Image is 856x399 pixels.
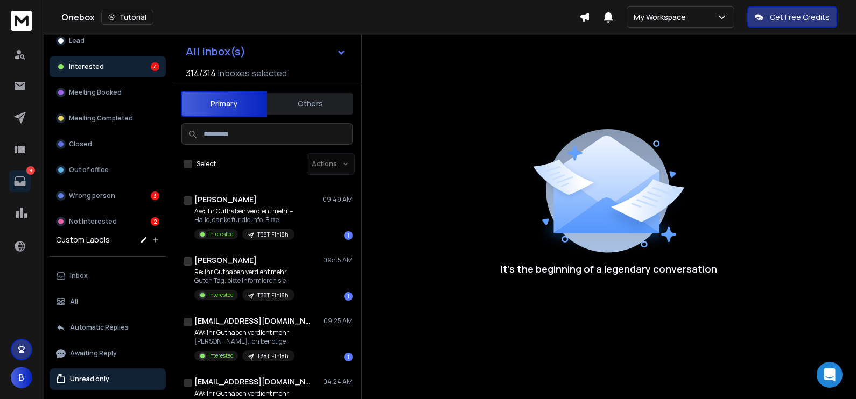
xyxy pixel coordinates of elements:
[634,12,690,23] p: My Workspace
[194,268,294,276] p: Re: Ihr Guthaben verdient mehr
[9,170,31,192] a: 9
[50,133,166,155] button: Closed
[208,230,234,238] p: Interested
[50,82,166,103] button: Meeting Booked
[218,67,287,80] h3: Inboxes selected
[69,166,109,174] p: Out of office
[69,140,92,148] p: Closed
[50,265,166,287] button: Inbox
[50,368,166,390] button: Unread only
[197,160,216,168] label: Select
[69,88,122,97] p: Meeting Booked
[11,367,32,388] button: B
[501,261,717,276] p: It’s the beginning of a legendary conversation
[69,62,104,71] p: Interested
[257,291,288,300] p: T38T F1n18h
[770,12,830,23] p: Get Free Credits
[194,337,294,346] p: [PERSON_NAME], ich benötige
[151,217,159,226] div: 2
[56,234,110,245] h3: Custom Labels
[26,166,35,175] p: 9
[186,67,216,80] span: 314 / 314
[50,30,166,52] button: Lead
[50,343,166,364] button: Awaiting Reply
[208,291,234,299] p: Interested
[186,46,245,57] h1: All Inbox(s)
[50,56,166,77] button: Interested4
[70,272,88,280] p: Inbox
[194,329,294,337] p: AW: Ihr Guthaben verdient mehr
[50,317,166,338] button: Automatic Replies
[324,317,353,325] p: 09:25 AM
[194,276,294,285] p: Guten Tag, bitte informieren sie
[194,255,257,266] h1: [PERSON_NAME]
[194,389,313,398] p: AW: Ihr Guthaben verdient mehr
[151,62,159,71] div: 4
[70,297,78,306] p: All
[194,376,313,387] h1: [EMAIL_ADDRESS][DOMAIN_NAME]
[322,195,353,204] p: 09:49 AM
[194,316,313,326] h1: [EMAIL_ADDRESS][DOMAIN_NAME]
[61,10,579,25] div: Onebox
[257,231,288,239] p: T38T F1n18h
[70,323,129,332] p: Automatic Replies
[50,211,166,232] button: Not Interested2
[50,108,166,129] button: Meeting Completed
[323,377,353,386] p: 04:24 AM
[344,353,353,361] div: 1
[194,216,294,224] p: Hallo, danke für die Info. Bitte
[50,291,166,312] button: All
[101,10,153,25] button: Tutorial
[194,194,257,205] h1: [PERSON_NAME]
[177,41,355,62] button: All Inbox(s)
[194,207,294,216] p: Aw: Ihr Guthaben verdient mehr –
[69,217,117,226] p: Not Interested
[50,185,166,206] button: Wrong person3
[323,256,353,265] p: 09:45 AM
[181,91,267,117] button: Primary
[817,362,843,388] div: Open Intercom Messenger
[69,37,85,45] p: Lead
[69,191,115,200] p: Wrong person
[69,114,133,123] p: Meeting Completed
[70,349,117,358] p: Awaiting Reply
[50,159,166,181] button: Out of office
[747,6,837,28] button: Get Free Credits
[267,92,353,116] button: Others
[208,352,234,360] p: Interested
[344,292,353,301] div: 1
[257,352,288,360] p: T38T F1n18h
[70,375,109,383] p: Unread only
[151,191,159,200] div: 3
[344,231,353,240] div: 1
